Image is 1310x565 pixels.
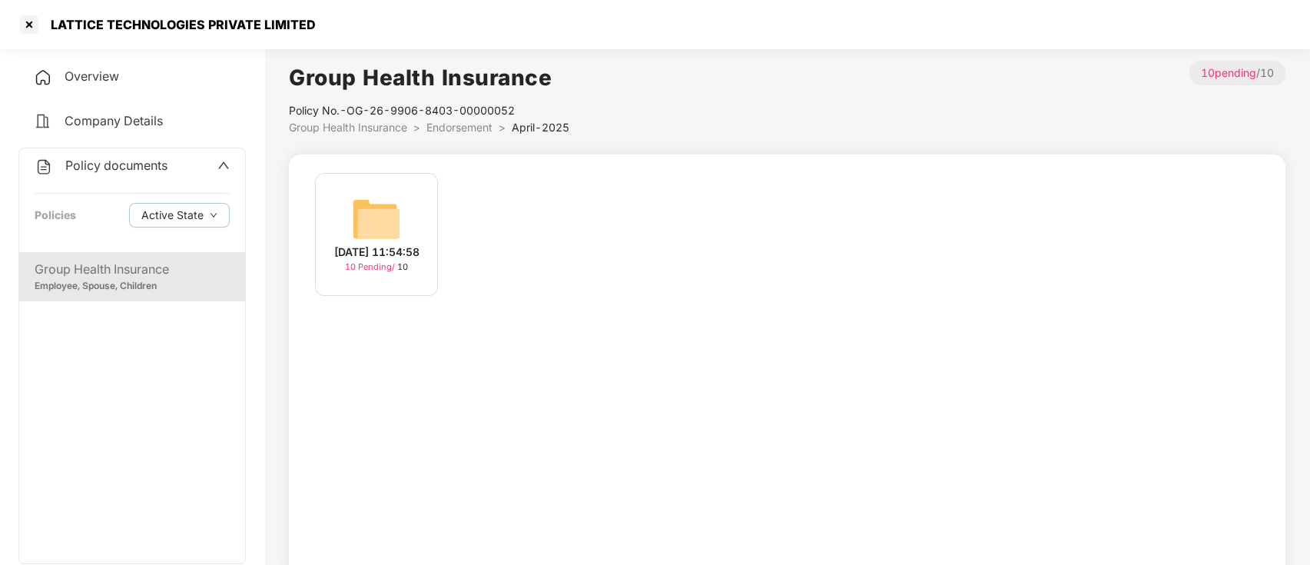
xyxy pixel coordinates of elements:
span: Policy documents [65,158,167,173]
span: 10 Pending / [345,261,397,272]
span: up [217,159,230,171]
p: / 10 [1189,61,1285,85]
div: Employee, Spouse, Children [35,279,230,294]
span: Group Health Insurance [289,121,407,134]
button: Active Statedown [129,203,230,228]
span: > [499,121,506,134]
img: svg+xml;base64,PHN2ZyB4bWxucz0iaHR0cDovL3d3dy53My5vcmcvMjAwMC9zdmciIHdpZHRoPSIyNCIgaGVpZ2h0PSIyNC... [34,68,52,87]
span: down [210,211,217,220]
img: svg+xml;base64,PHN2ZyB4bWxucz0iaHR0cDovL3d3dy53My5vcmcvMjAwMC9zdmciIHdpZHRoPSIyNCIgaGVpZ2h0PSIyNC... [34,112,52,131]
span: Company Details [65,113,163,128]
div: LATTICE TECHNOLOGIES PRIVATE LIMITED [41,17,316,32]
div: Policies [35,207,76,224]
h1: Group Health Insurance [289,61,569,95]
span: Endorsement [426,121,492,134]
div: Group Health Insurance [35,260,230,279]
img: svg+xml;base64,PHN2ZyB4bWxucz0iaHR0cDovL3d3dy53My5vcmcvMjAwMC9zdmciIHdpZHRoPSI2NCIgaGVpZ2h0PSI2NC... [352,194,401,244]
div: 10 [345,261,408,274]
span: Overview [65,68,119,84]
span: 10 pending [1201,66,1256,79]
span: > [413,121,420,134]
div: [DATE] 11:54:58 [334,244,420,261]
img: svg+xml;base64,PHN2ZyB4bWxucz0iaHR0cDovL3d3dy53My5vcmcvMjAwMC9zdmciIHdpZHRoPSIyNCIgaGVpZ2h0PSIyNC... [35,158,53,176]
div: Policy No.- OG-26-9906-8403-00000052 [289,102,569,119]
span: April-2025 [512,121,569,134]
span: Active State [141,207,204,224]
